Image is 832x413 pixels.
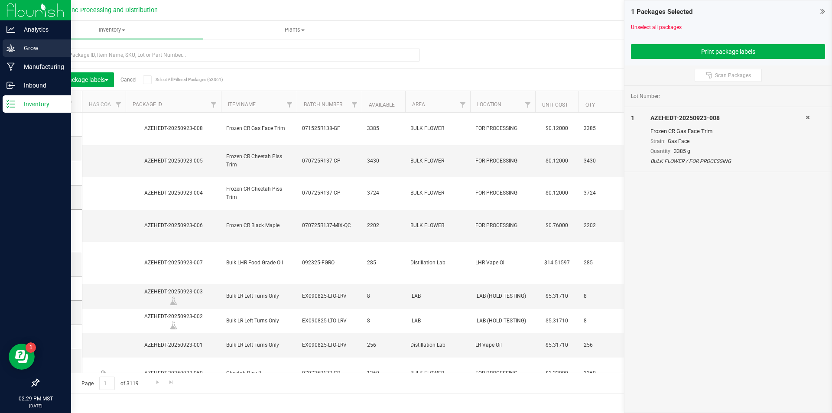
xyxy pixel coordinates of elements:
span: 1360 [367,369,400,377]
a: Unselect all packages [631,24,682,30]
span: 8 [367,317,400,325]
span: BULK FLOWER [410,124,465,133]
a: Cancel [120,77,136,83]
td: $5.31710 [535,284,578,309]
span: .LAB [410,292,465,300]
td: $0.76000 [535,210,578,242]
span: EX090825-LTO-LRV [302,292,357,300]
span: Strain: [650,138,666,144]
span: BULK FLOWER [410,369,465,377]
span: Page of 3119 [74,377,146,390]
input: 1 [99,377,115,390]
span: 070725R137-CP [302,369,357,377]
inline-svg: Inventory [6,100,15,108]
span: 3724 [367,189,400,197]
a: Inventory [21,21,203,39]
p: Inventory [15,99,67,109]
span: Frozen CR Cheetah Piss Trim [226,185,292,202]
span: 071525R138-GF [302,124,357,133]
div: AZEHEDT-20250923-003 [124,288,222,305]
p: Grow [15,43,67,53]
span: .LAB (HOLD TESTING) [475,292,530,300]
p: [DATE] [4,403,67,409]
a: Plants [203,21,386,39]
span: Scan Packages [715,72,751,79]
span: FOR PROCESSING [475,157,530,165]
td: $1.33000 [535,358,578,390]
inline-svg: Analytics [6,25,15,34]
div: AZEHEDT-20250922-050 [124,369,222,377]
span: EX090825-LTO-LRV [302,317,357,325]
a: Filter [456,98,470,112]
span: Frozen CR Black Maple [226,221,292,230]
a: Qty [585,102,595,108]
span: 070725R137-MIX-QC [302,221,357,230]
inline-svg: Manufacturing [6,62,15,71]
div: AZEHEDT-20250923-004 [124,189,222,197]
p: Inbound [15,80,67,91]
span: Quantity: [650,148,672,154]
td: $5.31710 [535,333,578,358]
span: 092325-FGRO [302,259,357,267]
div: AZEHEDT-20250923-008 [124,124,222,133]
a: Location [477,101,501,107]
td: $0.12000 [535,145,578,178]
div: Frozen CR Gas Face Trim [650,127,806,136]
td: $0.12000 [535,177,578,210]
th: Has COA [82,91,126,113]
span: 3385 [584,124,617,133]
span: LHR Vape Oil [475,259,530,267]
td: $14.51597 [535,242,578,284]
span: Bulk LR Left Turns Only [226,341,292,349]
a: Unit Cost [542,102,568,108]
a: Available [369,102,395,108]
span: BULK FLOWER [410,189,465,197]
div: AZEHEDT-20250923-002 [124,312,222,329]
span: Cheetah Piss B [226,369,292,377]
div: AZEHEDT-20250923-006 [124,221,222,230]
span: 2202 [584,221,617,230]
span: 3724 [584,189,617,197]
span: LR Vape Oil [475,341,530,349]
span: Inventory [21,26,203,34]
span: FOR PROCESSING [475,124,530,133]
a: Package ID [133,101,162,107]
span: FOR PROCESSING [475,221,530,230]
inline-svg: Inbound [6,81,15,90]
span: FOR PROCESSING [475,189,530,197]
button: Print package labels [45,72,114,87]
div: Lab Sample [124,321,222,329]
span: Distillation Lab [410,341,465,349]
span: 070725R137-CP [302,189,357,197]
div: BULK FLOWER / FOR PROCESSING [650,157,806,165]
div: AZEHEDT-20250923-001 [124,341,222,349]
span: 285 [367,259,400,267]
a: Batch Number [304,101,342,107]
iframe: Resource center [9,344,35,370]
a: Item Name [228,101,256,107]
span: Select All Filtered Packages (62361) [156,77,199,82]
p: Analytics [15,24,67,35]
span: Print package labels [51,76,108,83]
span: 2202 [367,221,400,230]
a: Filter [207,98,221,112]
span: 3385 g [674,148,690,154]
span: Bulk LR Left Turns Only [226,317,292,325]
span: FOR PROCESSING [475,369,530,377]
span: BULK FLOWER [410,221,465,230]
button: Print package labels [631,44,825,59]
div: AZEHEDT-20250923-008 [650,114,806,123]
span: Globe Farmacy Inc Processing and Distribution [25,7,158,14]
span: EX090825-LTO-LRV [302,341,357,349]
span: 3385 [367,124,400,133]
td: $0.12000 [535,113,578,145]
span: Plants [204,26,385,34]
div: AZEHEDT-20250923-007 [124,259,222,267]
p: 02:29 PM MST [4,395,67,403]
a: Filter [348,98,362,112]
a: Filter [521,98,535,112]
p: Manufacturing [15,62,67,72]
span: Frozen CR Gas Face Trim [226,124,292,133]
span: 8 [584,292,617,300]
